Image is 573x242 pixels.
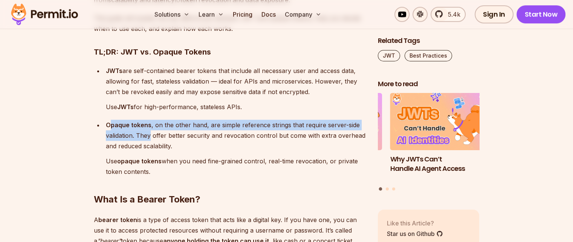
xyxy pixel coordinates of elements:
strong: TL;DR: JWT vs. Opaque Tokens [94,47,211,56]
button: Solutions [151,7,193,22]
strong: JWTs [106,67,122,75]
a: Pricing [230,7,255,22]
h3: Policy-Based Access Control (PBAC) Isn’t as Great as You Think [280,155,382,183]
p: Use when you need fine-grained control, real-time revocation, or private token contents. [106,156,366,177]
a: Star us on Github [387,229,443,238]
button: Go to slide 3 [392,187,395,190]
img: Policy-Based Access Control (PBAC) Isn’t as Great as You Think [280,93,382,151]
button: Company [282,7,324,22]
img: Why JWTs Can’t Handle AI Agent Access [390,93,492,151]
li: 1 of 3 [390,93,492,183]
p: Like this Article? [387,219,443,228]
a: JWT [378,50,400,61]
a: Best Practices [405,50,452,61]
h2: Related Tags [378,36,480,46]
a: 5.4k [431,7,466,22]
strong: Opaque tokens [106,121,151,129]
button: Go to slide 2 [386,187,389,190]
button: Learn [196,7,227,22]
h2: More to read [378,79,480,89]
span: 5.4k [443,10,460,19]
h3: Why JWTs Can’t Handle AI Agent Access [390,155,492,174]
strong: JWTs [117,103,134,111]
div: Posts [378,93,480,192]
a: Sign In [475,5,513,23]
p: Use for high-performance, stateless APIs. [106,102,366,112]
li: 3 of 3 [280,93,382,183]
a: Why JWTs Can’t Handle AI Agent AccessWhy JWTs Can’t Handle AI Agent Access [390,93,492,183]
p: , on the other hand, are simple reference strings that require server-side validation. They offer... [106,120,366,151]
button: Go to slide 1 [379,187,382,191]
p: are self-contained bearer tokens that include all necessary user and access data, allowing for fa... [106,65,366,97]
a: Docs [258,7,279,22]
a: Start Now [516,5,566,23]
strong: bearer token [98,216,137,224]
strong: opaque tokens [117,157,162,165]
img: Permit logo [8,2,81,27]
h2: What Is a Bearer Token? [94,163,366,205]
